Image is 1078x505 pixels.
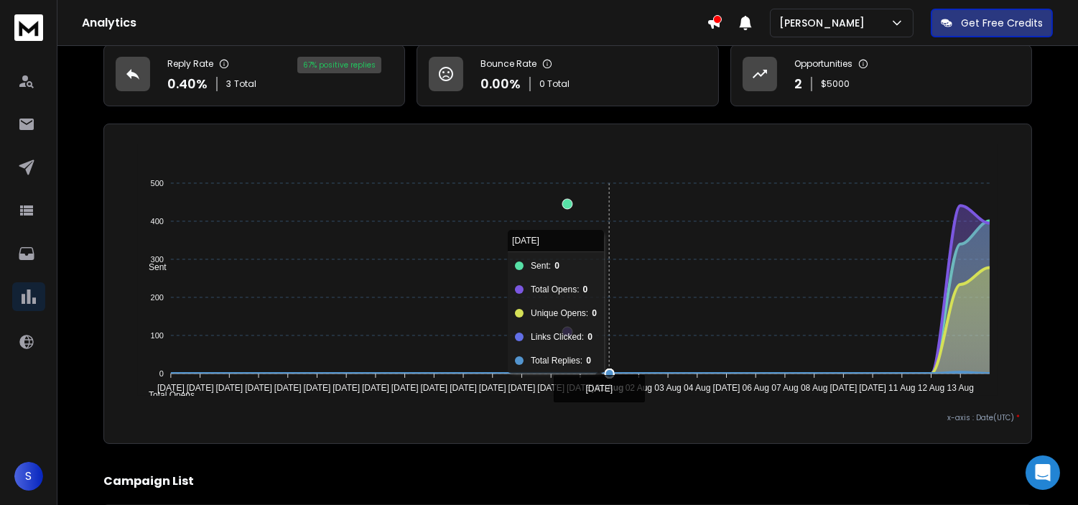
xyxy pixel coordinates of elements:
[684,383,711,393] tspan: 04 Aug
[794,74,802,94] p: 2
[333,383,361,393] tspan: [DATE]
[14,462,43,491] button: S
[417,45,718,106] a: Bounce Rate0.00%0 Total
[216,383,243,393] tspan: [DATE]
[297,57,381,73] div: 67 % positive replies
[167,74,208,94] p: 0.40 %
[151,293,164,302] tspan: 200
[567,383,595,393] tspan: [DATE]
[508,383,536,393] tspan: [DATE]
[103,45,405,106] a: Reply Rate0.40%3Total67% positive replies
[167,58,213,70] p: Reply Rate
[931,9,1053,37] button: Get Free Credits
[821,78,850,90] p: $ 5000
[151,179,164,187] tspan: 500
[730,45,1032,106] a: Opportunities2$5000
[138,262,167,272] span: Sent
[138,390,195,400] span: Total Opens
[391,383,419,393] tspan: [DATE]
[151,331,164,340] tspan: 100
[595,383,624,393] tspan: 01 Aug
[713,383,740,393] tspan: [DATE]
[479,383,506,393] tspan: [DATE]
[655,383,682,393] tspan: 03 Aug
[157,383,185,393] tspan: [DATE]
[421,383,448,393] tspan: [DATE]
[889,383,916,393] tspan: 11 Aug
[794,58,852,70] p: Opportunities
[860,383,887,393] tspan: [DATE]
[626,383,652,393] tspan: 02 Aug
[234,78,256,90] span: Total
[363,383,390,393] tspan: [DATE]
[539,78,570,90] p: 0 Total
[480,58,536,70] p: Bounce Rate
[159,369,164,378] tspan: 0
[304,383,331,393] tspan: [DATE]
[538,383,565,393] tspan: [DATE]
[480,74,521,94] p: 0.00 %
[743,383,769,393] tspan: 06 Aug
[830,383,858,393] tspan: [DATE]
[801,383,828,393] tspan: 08 Aug
[961,16,1043,30] p: Get Free Credits
[116,412,1020,423] p: x-axis : Date(UTC)
[246,383,273,393] tspan: [DATE]
[82,14,707,32] h1: Analytics
[772,383,799,393] tspan: 07 Aug
[103,473,1032,490] h2: Campaign List
[151,217,164,226] tspan: 400
[226,78,231,90] span: 3
[947,383,974,393] tspan: 13 Aug
[779,16,870,30] p: [PERSON_NAME]
[450,383,478,393] tspan: [DATE]
[14,14,43,41] img: logo
[1026,455,1060,490] div: Open Intercom Messenger
[187,383,214,393] tspan: [DATE]
[918,383,944,393] tspan: 12 Aug
[151,255,164,264] tspan: 300
[274,383,302,393] tspan: [DATE]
